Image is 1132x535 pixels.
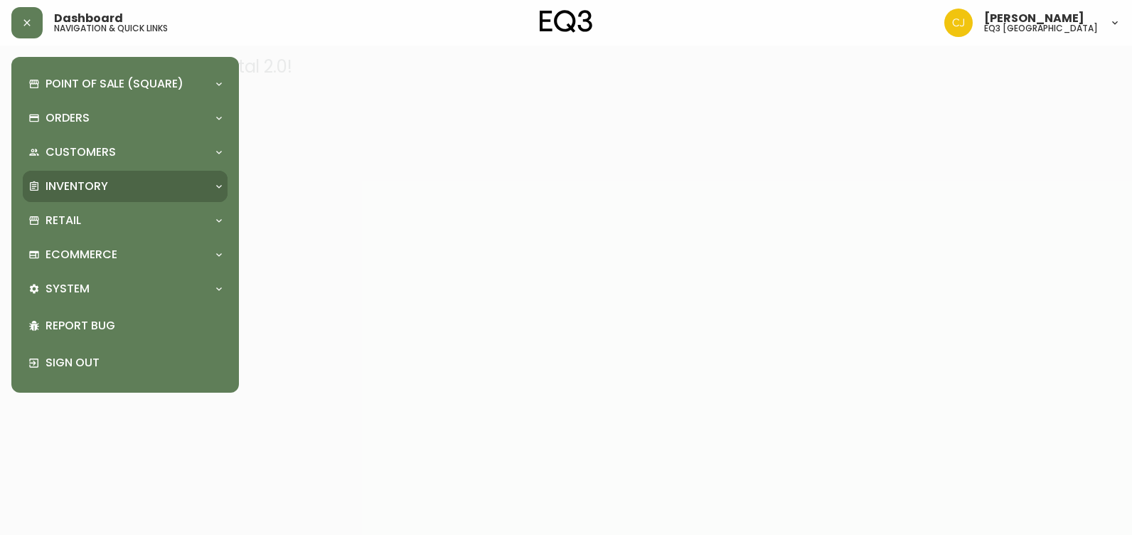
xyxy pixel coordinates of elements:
p: Customers [46,144,116,160]
h5: eq3 [GEOGRAPHIC_DATA] [984,24,1098,33]
p: Report Bug [46,318,222,334]
span: Dashboard [54,13,123,24]
span: [PERSON_NAME] [984,13,1084,24]
p: System [46,281,90,297]
div: Report Bug [23,307,228,344]
p: Inventory [46,179,108,194]
p: Sign Out [46,355,222,371]
img: 7836c8950ad67d536e8437018b5c2533 [944,9,973,37]
div: Retail [23,205,228,236]
div: System [23,273,228,304]
div: Ecommerce [23,239,228,270]
p: Ecommerce [46,247,117,263]
h5: navigation & quick links [54,24,168,33]
div: Sign Out [23,344,228,381]
p: Retail [46,213,81,228]
p: Orders [46,110,90,126]
p: Point of Sale (Square) [46,76,183,92]
img: logo [540,10,592,33]
div: Customers [23,137,228,168]
div: Point of Sale (Square) [23,68,228,100]
div: Orders [23,102,228,134]
div: Inventory [23,171,228,202]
